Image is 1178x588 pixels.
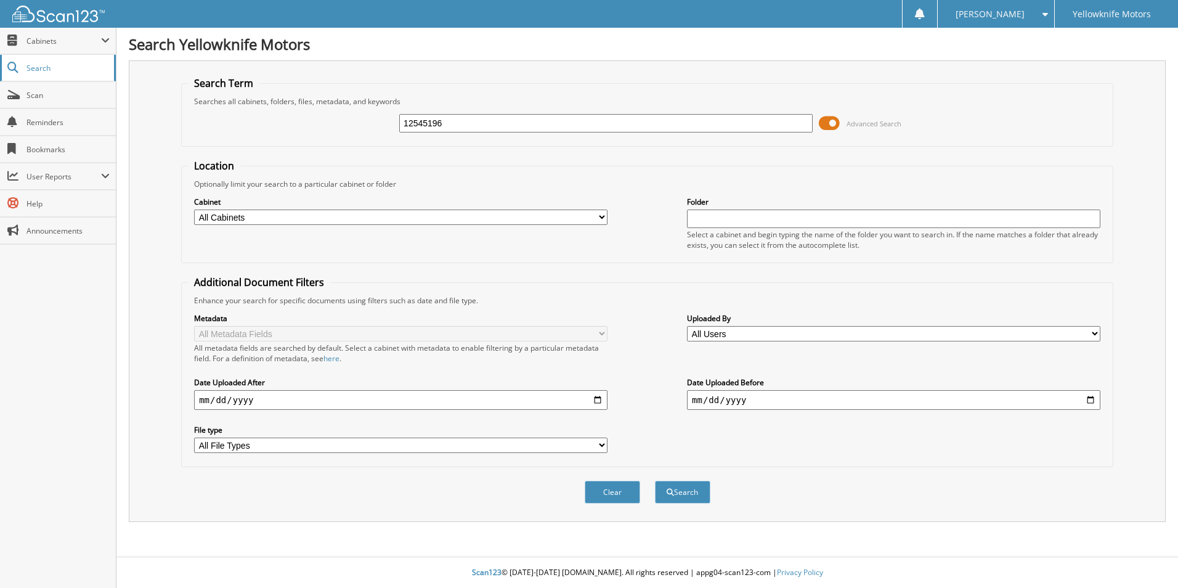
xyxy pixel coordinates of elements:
[194,425,607,435] label: File type
[194,197,607,207] label: Cabinet
[12,6,105,22] img: scan123-logo-white.svg
[188,179,1107,189] div: Optionally limit your search to a particular cabinet or folder
[472,567,502,578] span: Scan123
[188,295,1107,306] div: Enhance your search for specific documents using filters such as date and file type.
[188,276,330,289] legend: Additional Document Filters
[1116,529,1178,588] iframe: Chat Widget
[26,171,101,182] span: User Reports
[129,34,1166,54] h1: Search Yellowknife Motors
[687,377,1100,388] label: Date Uploaded Before
[687,313,1100,324] label: Uploaded By
[847,119,901,128] span: Advanced Search
[194,313,607,324] label: Metadata
[323,353,339,364] a: here
[687,229,1100,250] div: Select a cabinet and begin typing the name of the folder you want to search in. If the name match...
[655,481,710,504] button: Search
[26,36,101,46] span: Cabinets
[188,76,259,90] legend: Search Term
[777,567,823,578] a: Privacy Policy
[26,198,110,209] span: Help
[116,558,1178,588] div: © [DATE]-[DATE] [DOMAIN_NAME]. All rights reserved | appg04-scan123-com |
[956,10,1025,18] span: [PERSON_NAME]
[687,197,1100,207] label: Folder
[687,390,1100,410] input: end
[194,377,607,388] label: Date Uploaded After
[194,343,607,364] div: All metadata fields are searched by default. Select a cabinet with metadata to enable filtering b...
[26,90,110,100] span: Scan
[188,96,1107,107] div: Searches all cabinets, folders, files, metadata, and keywords
[26,144,110,155] span: Bookmarks
[188,159,240,173] legend: Location
[26,63,108,73] span: Search
[1073,10,1151,18] span: Yellowknife Motors
[26,226,110,236] span: Announcements
[194,390,607,410] input: start
[26,117,110,128] span: Reminders
[585,481,640,504] button: Clear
